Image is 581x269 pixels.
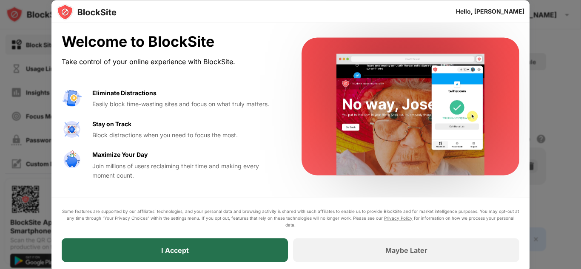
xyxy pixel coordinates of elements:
[92,150,148,159] div: Maximize Your Day
[385,246,427,254] div: Maybe Later
[62,150,82,170] img: value-safe-time.svg
[92,130,281,139] div: Block distractions when you need to focus the most.
[456,8,524,14] div: Hello, [PERSON_NAME]
[92,161,281,180] div: Join millions of users reclaiming their time and making every moment count.
[62,88,82,108] img: value-avoid-distractions.svg
[384,215,413,220] a: Privacy Policy
[62,55,281,68] div: Take control of your online experience with BlockSite.
[92,88,157,97] div: Eliminate Distractions
[62,207,519,228] div: Some features are supported by our affiliates’ technologies, and your personal data and browsing ...
[57,3,117,20] img: logo-blocksite.svg
[92,119,131,128] div: Stay on Track
[161,246,189,254] div: I Accept
[92,99,281,109] div: Easily block time-wasting sites and focus on what truly matters.
[62,33,281,51] div: Welcome to BlockSite
[62,119,82,139] img: value-focus.svg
